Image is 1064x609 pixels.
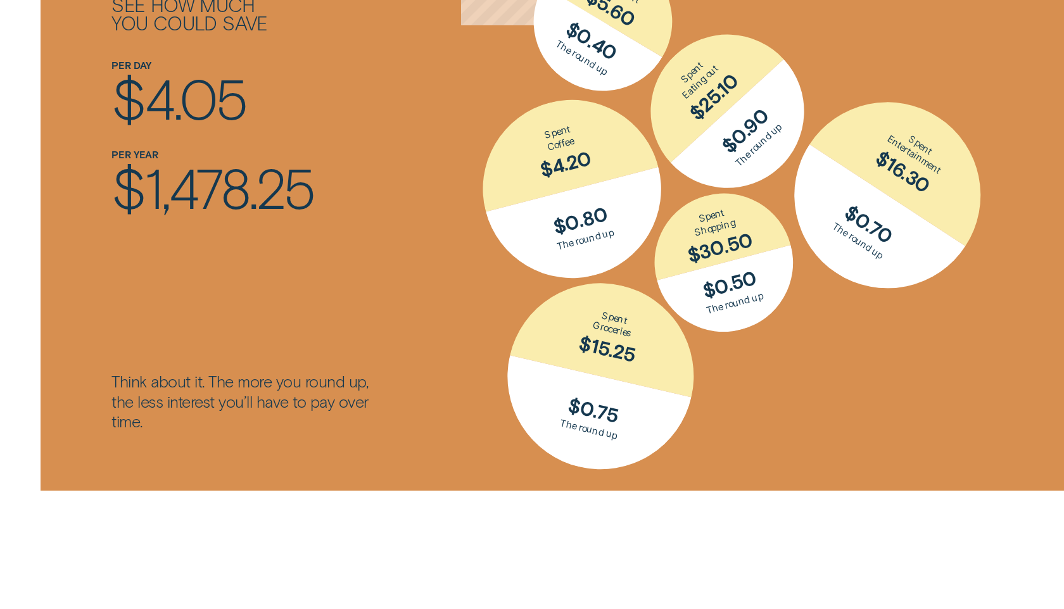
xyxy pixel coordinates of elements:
[618,3,835,220] button: Spent Eating out $25.10; The round up $0.90
[640,179,808,347] button: Spent Shopping $30.50; The round up $0.50
[111,161,383,213] div: $
[111,149,158,160] label: Per year
[111,372,383,432] div: Think about it. The more you round up, the less interest you’ll have to pay over time.
[144,65,245,131] span: 4.05
[111,60,151,71] label: Per day
[144,154,313,220] span: 1,478.25
[758,66,1016,324] button: Spent Entertainment $16.30; The round up $0.70
[111,72,383,124] div: $
[489,265,712,488] button: Spent Groceries $15.25; The round up $0.75
[463,80,680,298] button: Spent Coffee $4.20; The round up $0.80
